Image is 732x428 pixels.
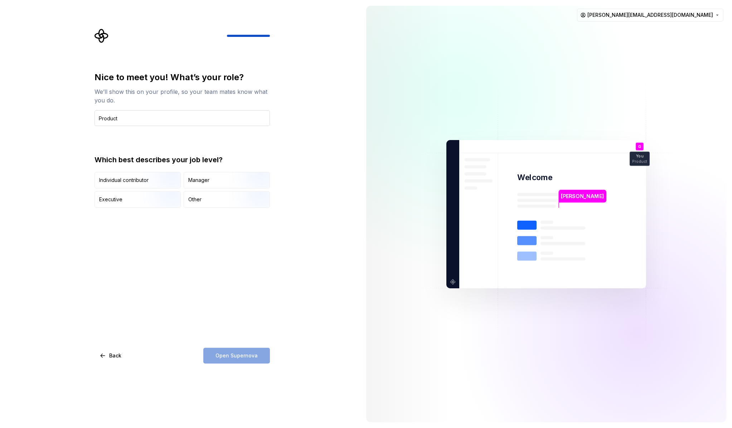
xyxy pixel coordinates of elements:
[94,29,109,43] svg: Supernova Logo
[636,154,643,158] p: You
[109,352,121,359] span: Back
[188,196,202,203] div: Other
[94,87,270,105] div: We’ll show this on your profile, so your team mates know what you do.
[99,196,122,203] div: Executive
[632,159,647,163] p: Product
[94,110,270,126] input: Job title
[99,177,149,184] div: Individual contributor
[561,192,604,200] p: [PERSON_NAME]
[638,144,641,148] p: G
[517,172,552,183] p: Welcome
[94,155,270,165] div: Which best describes your job level?
[587,11,713,19] span: [PERSON_NAME][EMAIL_ADDRESS][DOMAIN_NAME]
[94,72,270,83] div: Nice to meet you! What’s your role?
[577,9,723,21] button: [PERSON_NAME][EMAIL_ADDRESS][DOMAIN_NAME]
[188,177,209,184] div: Manager
[94,348,127,364] button: Back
